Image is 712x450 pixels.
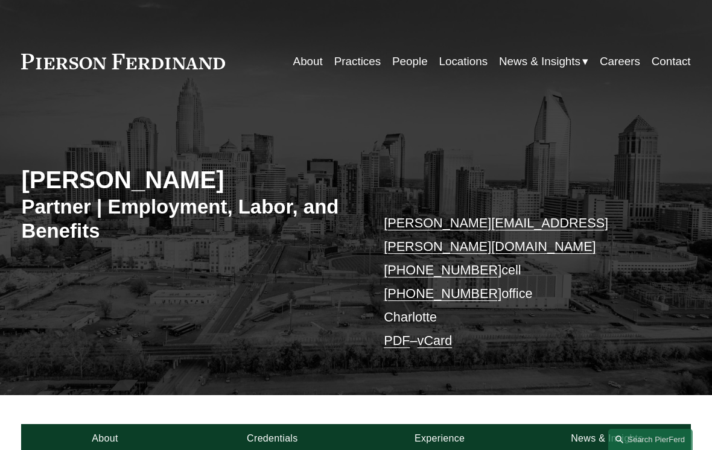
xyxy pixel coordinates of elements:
a: Search this site [608,429,693,450]
a: About [293,50,323,73]
a: Locations [439,50,488,73]
a: [PHONE_NUMBER] [384,262,501,277]
a: [PHONE_NUMBER] [384,286,501,301]
p: cell office Charlotte – [384,211,663,352]
a: PDF [384,333,410,348]
h3: Partner | Employment, Labor, and Benefits [21,195,356,244]
a: Contact [652,50,691,73]
a: Practices [334,50,381,73]
a: folder dropdown [499,50,588,73]
a: Careers [600,50,640,73]
span: News & Insights [499,51,580,72]
a: [PERSON_NAME][EMAIL_ADDRESS][PERSON_NAME][DOMAIN_NAME] [384,215,608,254]
a: vCard [418,333,453,348]
h2: [PERSON_NAME] [21,165,356,195]
a: People [392,50,428,73]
